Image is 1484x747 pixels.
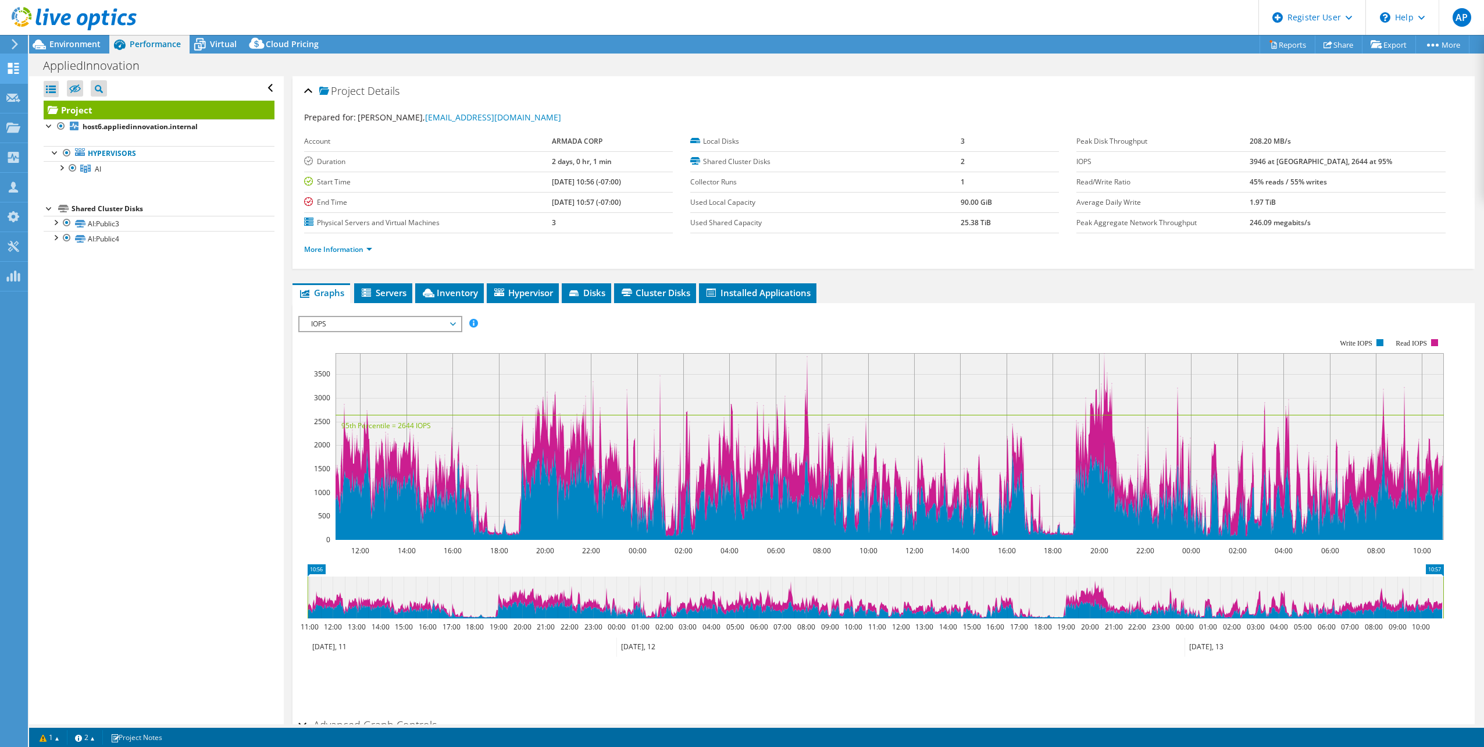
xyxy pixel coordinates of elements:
label: Local Disks [690,136,961,147]
text: 04:00 [720,546,738,556]
text: 3500 [314,369,330,379]
text: 05:00 [1293,622,1311,632]
text: 22:00 [1136,546,1154,556]
text: 06:00 [766,546,784,556]
label: Used Shared Capacity [690,217,961,229]
label: Start Time [304,176,552,188]
label: IOPS [1076,156,1250,168]
text: 04:00 [702,622,720,632]
label: End Time [304,197,552,208]
text: 19:00 [1057,622,1075,632]
text: 02:00 [674,546,692,556]
text: 08:00 [797,622,815,632]
a: AI [44,161,274,176]
a: AI:Public4 [44,231,274,246]
span: AP [1453,8,1471,27]
text: 06:00 [750,622,768,632]
span: Performance [130,38,181,49]
text: 23:00 [584,622,602,632]
text: 05:00 [726,622,744,632]
label: Prepared for: [304,112,356,123]
label: Average Daily Write [1076,197,1250,208]
span: Details [368,84,399,98]
text: 13:00 [347,622,365,632]
text: 20:00 [1080,622,1098,632]
text: 10:00 [844,622,862,632]
text: Read IOPS [1396,339,1427,347]
text: 16:00 [418,622,436,632]
text: 00:00 [1182,546,1200,556]
span: Servers [360,287,406,298]
label: Collector Runs [690,176,961,188]
text: 20:00 [513,622,531,632]
span: Cluster Disks [620,287,690,298]
text: 08:00 [1364,622,1382,632]
span: Inventory [421,287,478,298]
text: 22:00 [582,546,600,556]
text: 20:00 [536,546,554,556]
text: 18:00 [1043,546,1061,556]
text: 13:00 [915,622,933,632]
text: 18:00 [465,622,483,632]
text: 06:00 [1317,622,1335,632]
text: 16:00 [997,546,1015,556]
text: 01:00 [1198,622,1217,632]
text: 08:00 [812,546,830,556]
text: 10:00 [1412,546,1431,556]
text: 95th Percentile = 2644 IOPS [341,421,431,431]
text: 22:00 [1128,622,1146,632]
text: 17:00 [1009,622,1028,632]
text: 500 [318,511,330,521]
span: Hypervisor [493,287,553,298]
span: IOPS [305,317,455,331]
text: 18:00 [490,546,508,556]
b: 45% reads / 55% writes [1250,177,1327,187]
text: 03:00 [1246,622,1264,632]
text: 0 [326,535,330,545]
text: 23:00 [1151,622,1169,632]
text: 20:00 [1090,546,1108,556]
b: [DATE] 10:56 (-07:00) [552,177,621,187]
svg: \n [1380,12,1390,23]
label: Account [304,136,552,147]
text: 09:00 [1388,622,1406,632]
a: host6.appliedinnovation.internal [44,119,274,134]
span: Environment [49,38,101,49]
text: 15:00 [394,622,412,632]
text: 10:00 [1411,622,1429,632]
b: 1 [961,177,965,187]
text: 2000 [314,440,330,450]
a: 2 [67,730,103,745]
span: [PERSON_NAME], [358,112,561,123]
text: 22:00 [560,622,578,632]
text: 04:00 [1269,622,1287,632]
text: 07:00 [773,622,791,632]
label: Physical Servers and Virtual Machines [304,217,552,229]
label: Shared Cluster Disks [690,156,961,168]
b: 3 [552,218,556,227]
text: 19:00 [489,622,507,632]
h1: AppliedInnovation [38,59,158,72]
text: 03:00 [678,622,696,632]
text: 16:00 [443,546,461,556]
text: 09:00 [821,622,839,632]
span: AI [95,164,101,174]
a: 1 [31,730,67,745]
text: 14:00 [951,546,969,556]
label: Peak Disk Throughput [1076,136,1250,147]
a: Hypervisors [44,146,274,161]
text: 15:00 [962,622,980,632]
b: 1.97 TiB [1250,197,1276,207]
text: 14:00 [397,546,415,556]
text: 18:00 [1033,622,1051,632]
text: 1000 [314,488,330,497]
text: 02:00 [655,622,673,632]
a: More [1415,35,1469,54]
span: Project [319,86,365,97]
b: 2 [961,156,965,166]
text: 01:00 [631,622,649,632]
text: 12:00 [891,622,909,632]
text: Write IOPS [1340,339,1372,347]
label: Peak Aggregate Network Throughput [1076,217,1250,229]
label: Duration [304,156,552,168]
